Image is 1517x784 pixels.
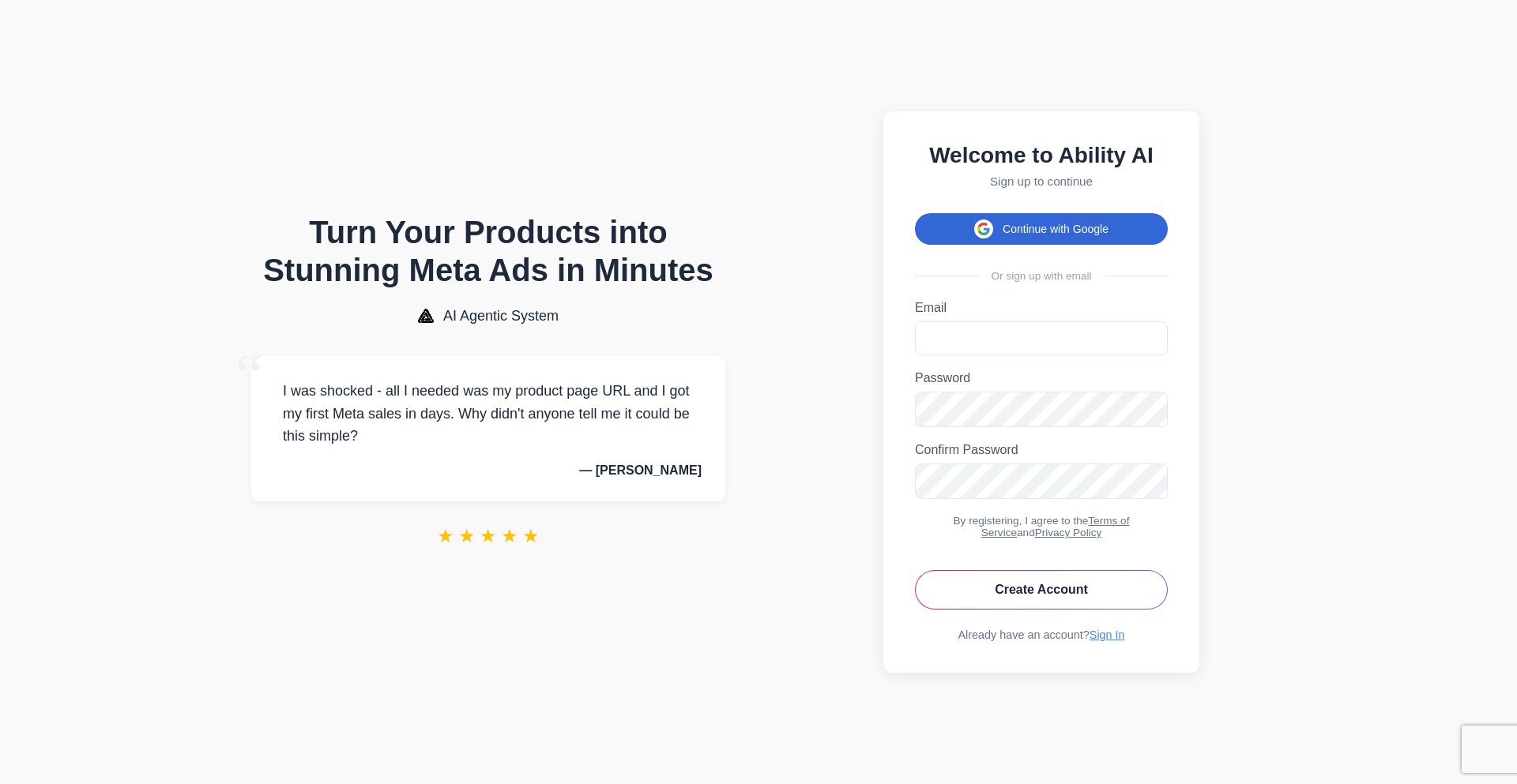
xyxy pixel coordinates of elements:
div: Or sign up with email [915,270,1168,282]
p: I was shocked - all I needed was my product page URL and I got my first Meta sales in days. Why d... [275,380,702,448]
a: Privacy Policy [1035,527,1102,538]
div: By registering, I agree to the and [915,515,1168,538]
p: Sign up to continue [915,174,1168,188]
span: ★ [458,525,476,547]
a: Sign In [1090,628,1125,641]
span: ★ [522,525,540,547]
img: AI Agentic System Logo [418,309,434,323]
p: — [PERSON_NAME] [275,463,702,478]
button: Continue with Google [915,213,1168,245]
h1: Turn Your Products into Stunning Meta Ads in Minutes [251,213,725,289]
span: “ [235,340,264,412]
span: ★ [437,525,454,547]
label: Confirm Password [915,443,1168,457]
span: AI Agentic System [443,308,559,324]
span: ★ [501,525,518,547]
label: Password [915,371,1168,385]
button: Create Account [915,570,1168,610]
a: Terms of Service [981,515,1130,538]
div: Already have an account? [915,628,1168,641]
span: ★ [480,525,497,547]
label: Email [915,301,1168,315]
h2: Welcome to Ability AI [915,143,1168,168]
